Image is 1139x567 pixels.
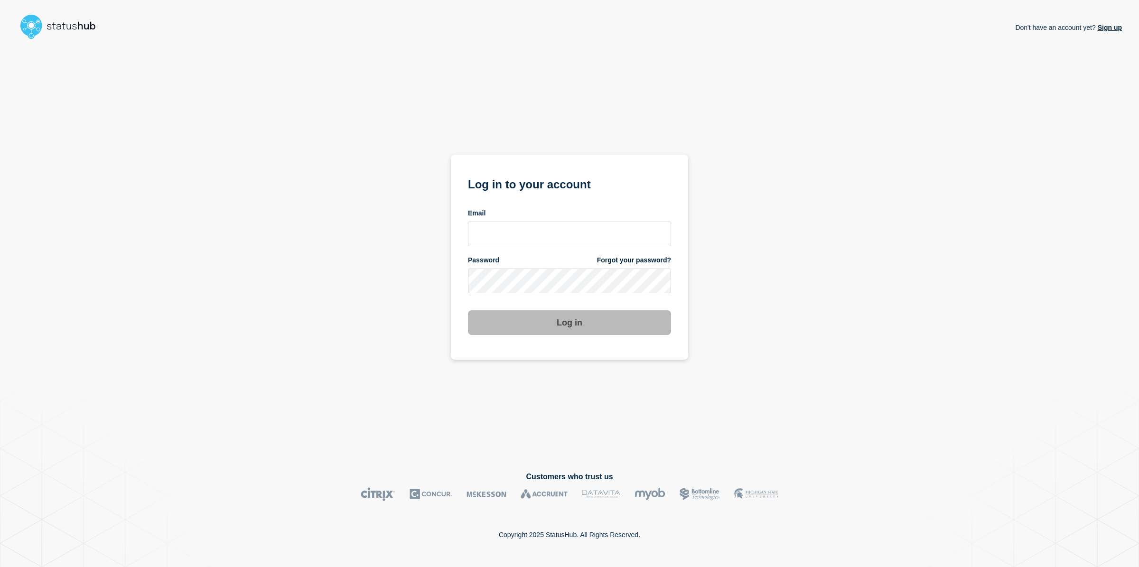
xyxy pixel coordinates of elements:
[361,487,395,501] img: Citrix logo
[680,487,720,501] img: Bottomline logo
[499,531,640,539] p: Copyright 2025 StatusHub. All Rights Reserved.
[582,487,620,501] img: DataVita logo
[17,11,107,42] img: StatusHub logo
[734,487,778,501] img: MSU logo
[521,487,568,501] img: Accruent logo
[468,209,485,218] span: Email
[468,175,671,192] h1: Log in to your account
[468,310,671,335] button: Log in
[17,473,1122,481] h2: Customers who trust us
[1096,24,1122,31] a: Sign up
[468,222,671,246] input: email input
[468,269,671,293] input: password input
[635,487,665,501] img: myob logo
[1015,16,1122,39] p: Don't have an account yet?
[410,487,452,501] img: Concur logo
[597,256,671,265] a: Forgot your password?
[467,487,506,501] img: McKesson logo
[468,256,499,265] span: Password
